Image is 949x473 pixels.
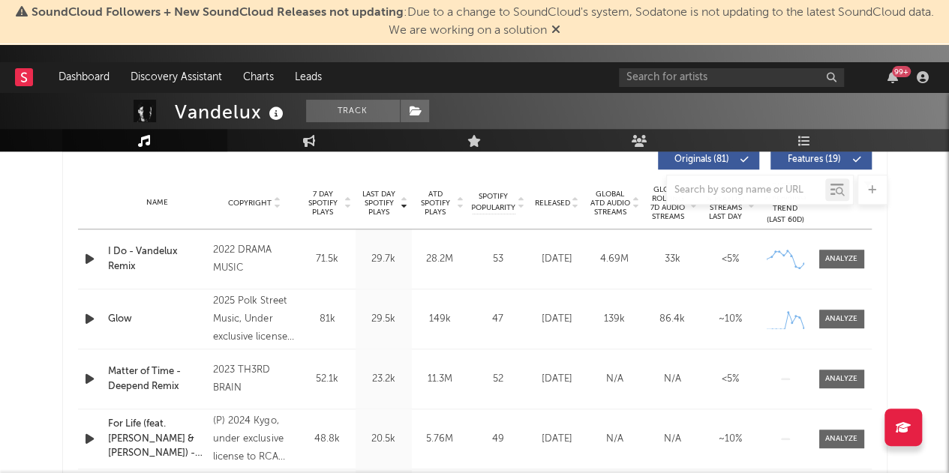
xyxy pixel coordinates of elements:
div: 52.1k [303,372,352,387]
input: Search for artists [619,68,844,87]
div: Vandelux [175,100,287,124]
span: Features ( 19 ) [780,155,849,164]
button: Track [306,100,400,122]
div: [DATE] [532,372,582,387]
div: 71.5k [303,252,352,267]
a: Matter of Time - Deepend Remix [108,364,206,394]
a: Glow [108,312,206,327]
a: Leads [284,62,332,92]
span: Dismiss [551,25,560,37]
div: (P) 2024 Kygo, under exclusive license to RCA Records, a division of Sony Music Entertainment [213,412,295,466]
div: 2023 TH3RD BRAIN [213,361,295,397]
div: 53 [472,252,524,267]
div: 29.5k [359,312,408,327]
div: N/A [647,372,698,387]
a: I Do - Vandelux Remix [108,244,206,274]
a: For Life (feat. [PERSON_NAME] & [PERSON_NAME]) - [PERSON_NAME] Remix [108,417,206,461]
div: 33k [647,252,698,267]
div: 29.7k [359,252,408,267]
button: Features(19) [770,150,872,169]
div: 11.3M [416,372,464,387]
div: 5.76M [416,432,464,447]
div: 139k [590,312,640,327]
button: Originals(81) [658,150,759,169]
div: 99 + [892,66,911,77]
input: Search by song name or URL [667,184,825,196]
div: 28.2M [416,252,464,267]
a: Dashboard [48,62,120,92]
span: Originals ( 81 ) [668,155,737,164]
div: 149k [416,312,464,327]
div: N/A [647,432,698,447]
div: [DATE] [532,252,582,267]
div: [DATE] [532,312,582,327]
div: N/A [590,372,640,387]
div: ~ 10 % [705,312,755,327]
div: 49 [472,432,524,447]
div: 48.8k [303,432,352,447]
div: [DATE] [532,432,582,447]
div: N/A [590,432,640,447]
div: 23.2k [359,372,408,387]
div: 2025 Polk Street Music, Under exclusive license to M+P [213,292,295,346]
div: 86.4k [647,312,698,327]
div: <5% [705,252,755,267]
div: 4.69M [590,252,640,267]
div: 47 [472,312,524,327]
button: 99+ [887,71,898,83]
div: 81k [303,312,352,327]
span: SoundCloud Followers + New SoundCloud Releases not updating [32,7,404,19]
div: 2022 DRAMA MUSIC [213,241,295,277]
div: 52 [472,372,524,387]
span: : Due to a change to SoundCloud's system, Sodatone is not updating to the latest SoundCloud data.... [32,7,934,37]
div: ~ 10 % [705,432,755,447]
a: Discovery Assistant [120,62,233,92]
div: 20.5k [359,432,408,447]
a: Charts [233,62,284,92]
div: <5% [705,372,755,387]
